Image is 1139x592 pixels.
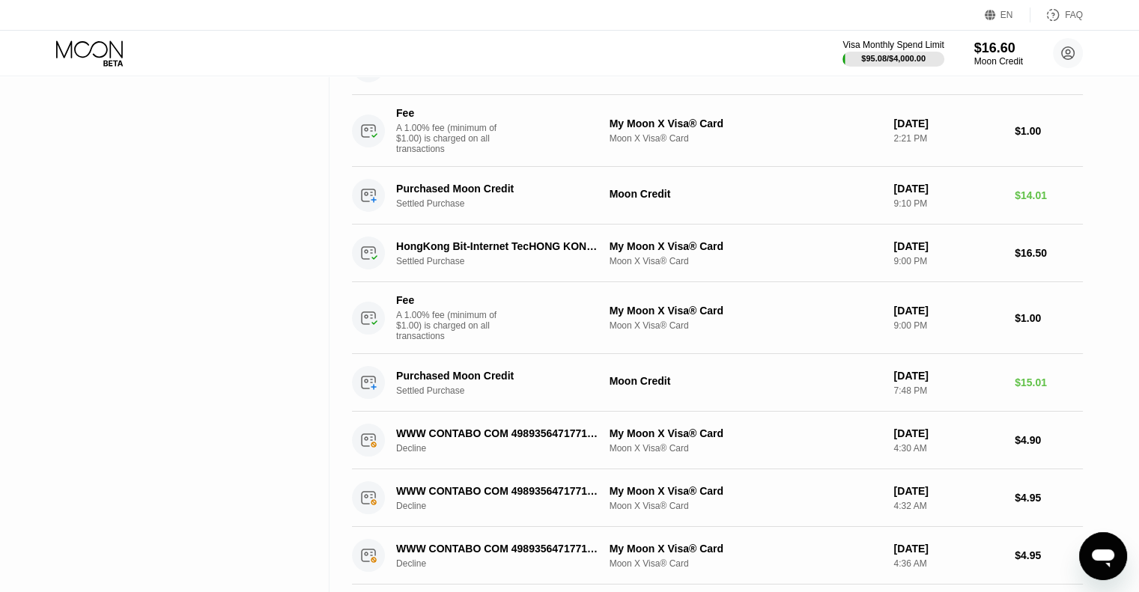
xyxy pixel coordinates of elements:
div: FAQ [1030,7,1083,22]
div: $16.60Moon Credit [974,40,1023,67]
div: Visa Monthly Spend Limit [842,40,944,50]
div: 4:30 AM [893,443,1003,454]
div: $15.01 [1015,376,1083,388]
div: Moon Credit [610,188,882,200]
div: Purchased Moon Credit [396,370,601,382]
div: $1.00 [1015,312,1083,324]
div: FeeA 1.00% fee (minimum of $1.00) is charged on all transactionsMy Moon X Visa® CardMoon X Visa® ... [352,282,1083,354]
div: [DATE] [893,118,1003,129]
div: HongKong Bit-Internet TecHONG KONG HK [396,240,601,252]
div: Fee [396,107,501,119]
div: WWW CONTABO COM 4989356471771DEDeclineMy Moon X Visa® CardMoon X Visa® Card[DATE]4:36 AM$4.95 [352,527,1083,585]
div: My Moon X Visa® Card [610,305,882,317]
div: Moon X Visa® Card [610,320,882,331]
div: Settled Purchase [396,256,617,266]
div: Moon X Visa® Card [610,133,882,144]
div: Moon X Visa® Card [610,501,882,511]
div: Moon X Visa® Card [610,558,882,569]
div: Purchased Moon Credit [396,183,601,195]
div: 9:00 PM [893,256,1003,266]
div: Purchased Moon CreditSettled PurchaseMoon Credit[DATE]9:10 PM$14.01 [352,167,1083,225]
div: Settled Purchase [396,385,617,396]
div: 9:00 PM [893,320,1003,331]
div: $16.50 [1015,247,1083,259]
div: WWW CONTABO COM 4989356471771DE [396,543,601,555]
div: WWW CONTABO COM 4989356471771DE [396,427,601,439]
div: $4.95 [1015,492,1083,504]
div: Purchased Moon CreditSettled PurchaseMoon Credit[DATE]7:48 PM$15.01 [352,354,1083,412]
div: Visa Monthly Spend Limit$95.08/$4,000.00 [842,40,944,67]
div: 4:32 AM [893,501,1003,511]
div: My Moon X Visa® Card [610,240,882,252]
div: WWW CONTABO COM 4989356471771DEDeclineMy Moon X Visa® CardMoon X Visa® Card[DATE]4:32 AM$4.95 [352,469,1083,527]
div: EN [1000,10,1013,20]
div: [DATE] [893,240,1003,252]
div: $1.00 [1015,125,1083,137]
div: [DATE] [893,427,1003,439]
div: FeeA 1.00% fee (minimum of $1.00) is charged on all transactionsMy Moon X Visa® CardMoon X Visa® ... [352,95,1083,167]
div: A 1.00% fee (minimum of $1.00) is charged on all transactions [396,310,508,341]
div: $16.60 [974,40,1023,56]
iframe: Button to launch messaging window [1079,532,1127,580]
div: 9:10 PM [893,198,1003,209]
div: [DATE] [893,370,1003,382]
div: FAQ [1065,10,1083,20]
div: $14.01 [1015,189,1083,201]
div: [DATE] [893,543,1003,555]
div: My Moon X Visa® Card [610,485,882,497]
div: 4:36 AM [893,558,1003,569]
div: EN [985,7,1030,22]
div: [DATE] [893,183,1003,195]
div: [DATE] [893,305,1003,317]
div: My Moon X Visa® Card [610,543,882,555]
div: Moon Credit [974,56,1023,67]
div: 7:48 PM [893,385,1003,396]
div: $95.08 / $4,000.00 [861,54,926,63]
div: $4.95 [1015,549,1083,561]
div: Decline [396,443,617,454]
div: My Moon X Visa® Card [610,118,882,129]
div: 2:21 PM [893,133,1003,144]
div: WWW CONTABO COM 4989356471771DEDeclineMy Moon X Visa® CardMoon X Visa® Card[DATE]4:30 AM$4.90 [352,412,1083,469]
div: Fee [396,294,501,306]
div: WWW CONTABO COM 4989356471771DE [396,485,601,497]
div: A 1.00% fee (minimum of $1.00) is charged on all transactions [396,123,508,154]
div: Moon X Visa® Card [610,256,882,266]
div: Decline [396,558,617,569]
div: Moon Credit [610,375,882,387]
div: My Moon X Visa® Card [610,427,882,439]
div: [DATE] [893,485,1003,497]
div: Moon X Visa® Card [610,443,882,454]
div: $4.90 [1015,434,1083,446]
div: HongKong Bit-Internet TecHONG KONG HKSettled PurchaseMy Moon X Visa® CardMoon X Visa® Card[DATE]9... [352,225,1083,282]
div: Decline [396,501,617,511]
div: Settled Purchase [396,198,617,209]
